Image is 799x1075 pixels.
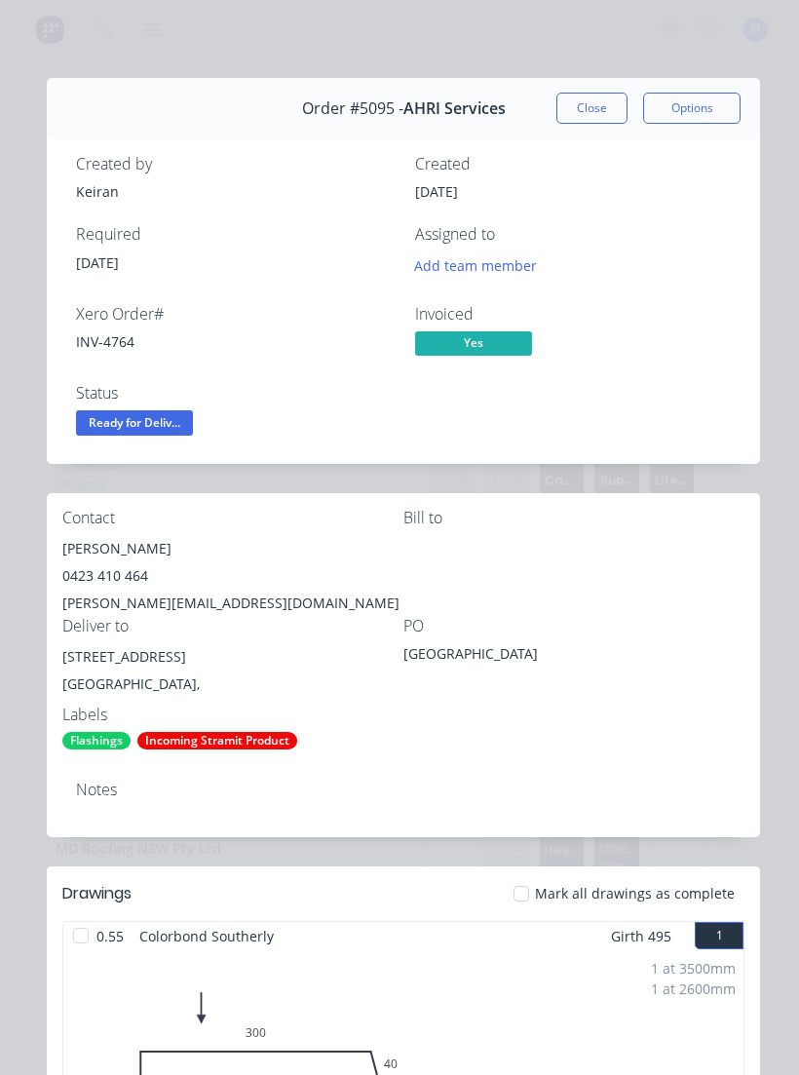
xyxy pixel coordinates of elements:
button: Ready for Deliv... [76,410,193,440]
div: Labels [62,706,403,724]
button: 1 [695,922,743,949]
div: Drawings [62,882,132,905]
span: Girth 495 [611,922,671,950]
span: Ready for Deliv... [76,410,193,435]
div: Contact [62,509,403,527]
div: [PERSON_NAME] [62,535,403,562]
button: Add team member [415,252,548,279]
div: Assigned to [415,225,731,244]
div: [GEOGRAPHIC_DATA] [403,643,647,671]
button: Close [556,93,628,124]
div: INV-4764 [76,331,392,352]
span: Order #5095 - [302,99,403,118]
div: PO [403,617,744,635]
div: 1 at 3500mm [651,958,736,979]
span: 0.55 [89,922,132,950]
div: [PERSON_NAME]0423 410 464[PERSON_NAME][EMAIL_ADDRESS][DOMAIN_NAME] [62,535,403,617]
div: Flashings [62,732,131,749]
div: Notes [76,781,731,799]
div: [PERSON_NAME][EMAIL_ADDRESS][DOMAIN_NAME] [62,590,403,617]
span: AHRI Services [403,99,506,118]
span: Yes [415,331,532,356]
div: Invoiced [415,305,731,324]
div: Created [415,155,731,173]
div: Created by [76,155,392,173]
div: [STREET_ADDRESS][GEOGRAPHIC_DATA], [62,643,403,706]
div: Incoming Stramit Product [137,732,297,749]
div: Keiran [76,181,392,202]
div: Status [76,384,392,403]
div: Xero Order # [76,305,392,324]
span: [DATE] [415,182,458,201]
span: [DATE] [76,253,119,272]
span: Colorbond Southerly [132,922,282,950]
button: Options [643,93,741,124]
div: 1 at 2600mm [651,979,736,999]
div: [STREET_ADDRESS] [62,643,403,671]
button: Add team member [404,252,548,279]
div: Bill to [403,509,744,527]
div: [GEOGRAPHIC_DATA], [62,671,403,698]
div: Required [76,225,392,244]
div: Deliver to [62,617,403,635]
span: Mark all drawings as complete [535,883,735,903]
div: 0423 410 464 [62,562,403,590]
